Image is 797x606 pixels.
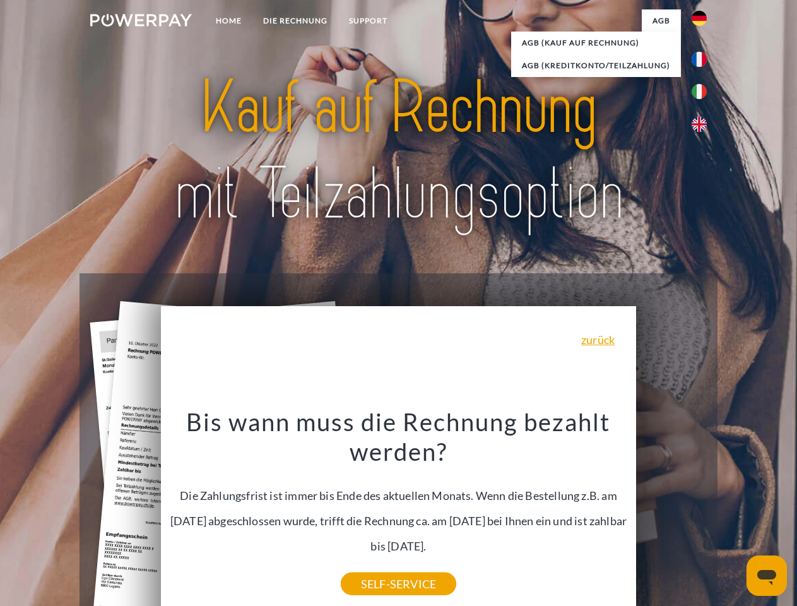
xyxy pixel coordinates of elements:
[692,52,707,67] img: fr
[90,14,192,27] img: logo-powerpay-white.svg
[121,61,676,242] img: title-powerpay_de.svg
[168,407,629,467] h3: Bis wann muss die Rechnung bezahlt werden?
[747,555,787,596] iframe: Schaltfläche zum Öffnen des Messaging-Fensters
[338,9,398,32] a: SUPPORT
[581,334,615,345] a: zurück
[511,54,681,77] a: AGB (Kreditkonto/Teilzahlung)
[205,9,252,32] a: Home
[692,117,707,132] img: en
[168,407,629,584] div: Die Zahlungsfrist ist immer bis Ende des aktuellen Monats. Wenn die Bestellung z.B. am [DATE] abg...
[642,9,681,32] a: agb
[341,573,456,595] a: SELF-SERVICE
[511,32,681,54] a: AGB (Kauf auf Rechnung)
[252,9,338,32] a: DIE RECHNUNG
[692,11,707,26] img: de
[692,84,707,99] img: it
